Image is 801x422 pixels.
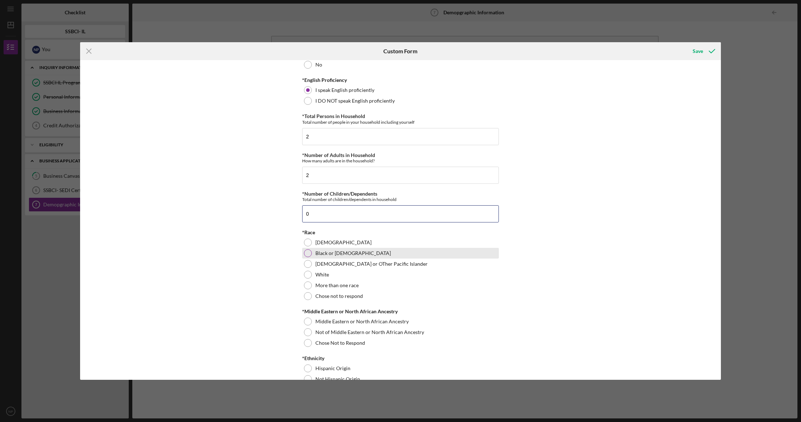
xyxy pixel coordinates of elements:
[302,113,365,119] label: *Total Persons in Household
[302,77,499,83] div: *English Proficiency
[315,293,363,299] label: Chose not to respond
[315,283,359,288] label: More than one race
[315,240,372,245] label: [DEMOGRAPHIC_DATA]
[315,87,374,93] label: I speak English proficiently
[315,98,395,104] label: I DO NOT speak English proficiently
[315,261,428,267] label: [DEMOGRAPHIC_DATA] or OTher Pacific Islander
[315,365,350,371] label: Hispanic Origin
[315,250,391,256] label: Black or [DEMOGRAPHIC_DATA]
[693,44,703,58] div: Save
[383,48,417,54] h6: Custom Form
[302,230,499,235] div: *Race
[315,376,360,382] label: Not Hispanic Origin
[315,62,322,68] label: No
[302,197,499,202] div: Total number of children/dependents in household
[302,119,499,125] div: Total number of people in your household including yourself
[302,309,499,314] div: *Middle Eastern or North African Ancestry
[315,329,424,335] label: Not of Middle Eastern or North African Ancestry
[302,191,377,197] label: *Number of Children/Dependents
[315,272,329,278] label: White
[315,340,365,346] label: Chose Not to Respond
[685,44,721,58] button: Save
[302,355,499,361] div: *Ethnicity
[302,158,499,163] div: How many adults are in the household?
[315,319,409,324] label: Middle Eastern or North African Ancestry
[302,152,375,158] label: *Number of Adults in Household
